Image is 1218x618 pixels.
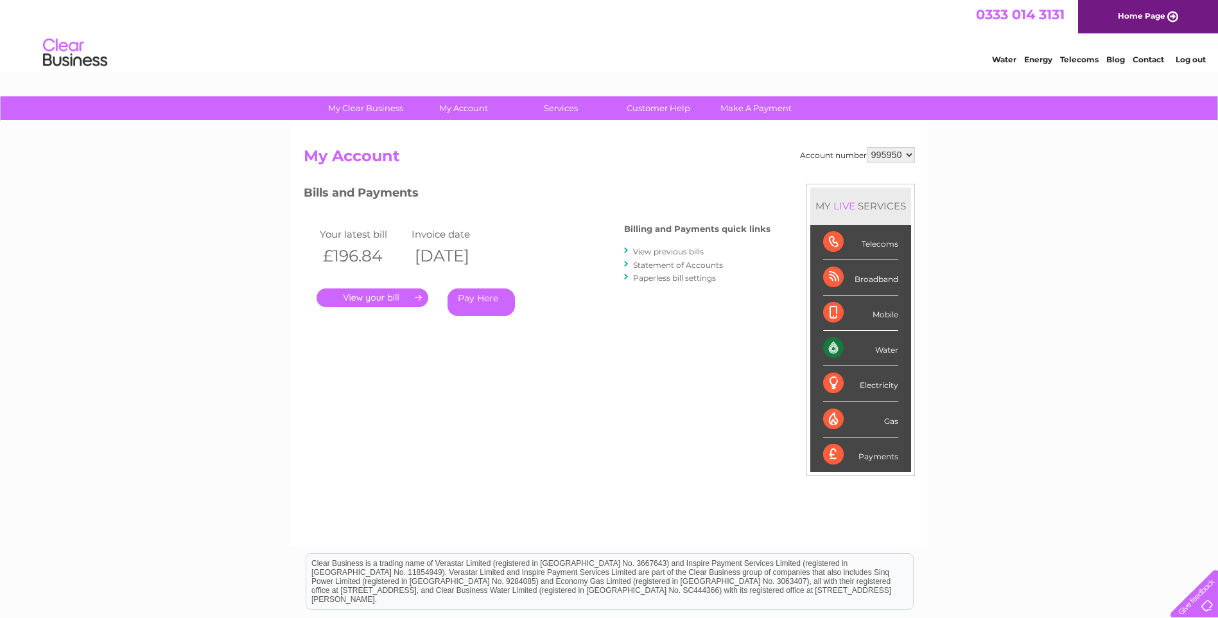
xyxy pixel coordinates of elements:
[633,273,716,283] a: Paperless bill settings
[448,288,515,316] a: Pay Here
[313,96,419,120] a: My Clear Business
[810,188,911,224] div: MY SERVICES
[304,184,770,206] h3: Bills and Payments
[408,243,501,269] th: [DATE]
[823,366,898,402] div: Electricity
[317,243,409,269] th: £196.84
[508,96,614,120] a: Services
[976,6,1065,22] a: 0333 014 3131
[410,96,516,120] a: My Account
[823,402,898,437] div: Gas
[1176,55,1206,64] a: Log out
[1060,55,1099,64] a: Telecoms
[408,225,501,243] td: Invoice date
[823,260,898,296] div: Broadband
[703,96,809,120] a: Make A Payment
[317,288,428,307] a: .
[1133,55,1164,64] a: Contact
[306,7,913,62] div: Clear Business is a trading name of Verastar Limited (registered in [GEOGRAPHIC_DATA] No. 3667643...
[304,147,915,172] h2: My Account
[823,331,898,366] div: Water
[1024,55,1052,64] a: Energy
[317,225,409,243] td: Your latest bill
[992,55,1016,64] a: Water
[823,437,898,472] div: Payments
[633,260,723,270] a: Statement of Accounts
[831,200,858,212] div: LIVE
[1106,55,1125,64] a: Blog
[42,33,108,73] img: logo.png
[823,296,898,331] div: Mobile
[633,247,704,256] a: View previous bills
[823,225,898,260] div: Telecoms
[605,96,711,120] a: Customer Help
[800,147,915,163] div: Account number
[624,224,770,234] h4: Billing and Payments quick links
